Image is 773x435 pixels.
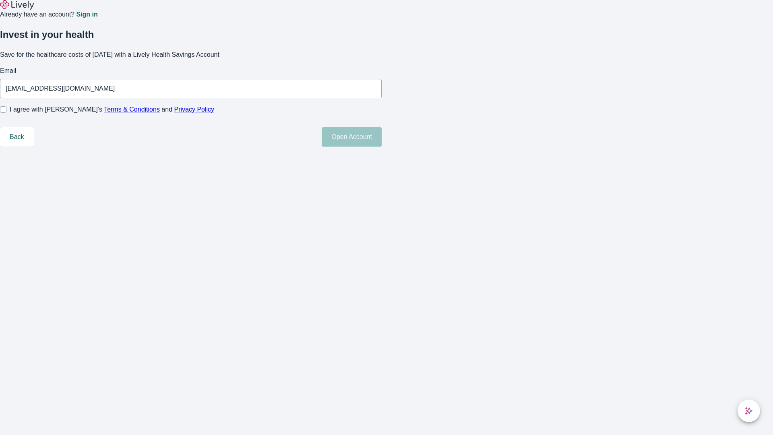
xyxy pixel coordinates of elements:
a: Privacy Policy [174,106,215,113]
a: Terms & Conditions [104,106,160,113]
button: chat [738,400,760,422]
span: I agree with [PERSON_NAME]’s and [10,105,214,114]
svg: Lively AI Assistant [745,407,753,415]
a: Sign in [76,11,97,18]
